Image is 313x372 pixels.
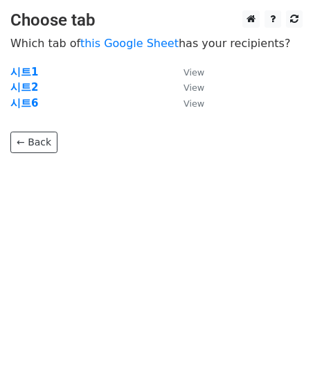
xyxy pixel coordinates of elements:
a: 시트6 [10,97,38,109]
a: View [170,66,204,78]
a: 시트2 [10,81,38,94]
a: ← Back [10,132,57,153]
small: View [184,98,204,109]
small: View [184,67,204,78]
a: 시트1 [10,66,38,78]
a: View [170,97,204,109]
small: View [184,82,204,93]
a: View [170,81,204,94]
h3: Choose tab [10,10,303,30]
a: this Google Sheet [80,37,179,50]
p: Which tab of has your recipients? [10,36,303,51]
